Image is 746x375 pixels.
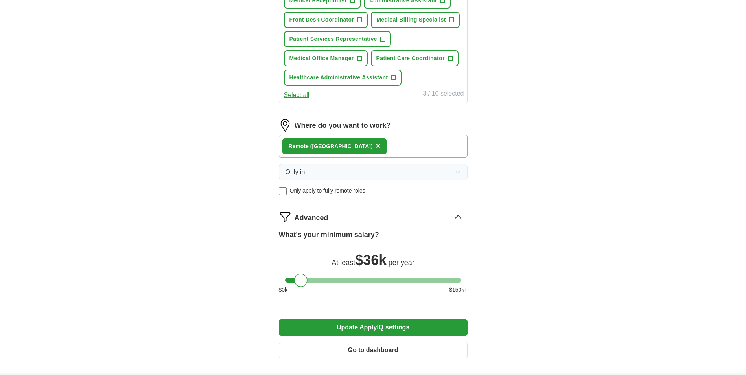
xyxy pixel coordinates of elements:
[284,12,368,28] button: Front Desk Coordinator
[284,31,391,47] button: Patient Services Representative
[376,140,381,152] button: ×
[376,54,445,63] span: Patient Care Coordinator
[289,54,354,63] span: Medical Office Manager
[389,259,414,267] span: per year
[279,319,468,336] button: Update ApplyIQ settings
[279,211,291,223] img: filter
[289,74,388,82] span: Healthcare Administrative Assistant
[371,12,459,28] button: Medical Billing Specialist
[289,16,354,24] span: Front Desk Coordinator
[376,142,381,150] span: ×
[295,213,328,223] span: Advanced
[295,120,391,131] label: Where do you want to work?
[423,89,464,100] div: 3 / 10 selected
[290,187,365,195] span: Only apply to fully remote roles
[371,50,459,66] button: Patient Care Coordinator
[449,286,467,294] span: $ 150 k+
[289,142,373,151] div: Remote ([GEOGRAPHIC_DATA])
[286,167,305,177] span: Only in
[284,50,368,66] button: Medical Office Manager
[289,35,377,43] span: Patient Services Representative
[279,187,287,195] input: Only apply to fully remote roles
[284,90,309,100] button: Select all
[284,70,402,86] button: Healthcare Administrative Assistant
[376,16,446,24] span: Medical Billing Specialist
[279,286,288,294] span: $ 0 k
[279,119,291,132] img: location.png
[279,230,379,240] label: What's your minimum salary?
[279,342,468,358] button: Go to dashboard
[279,164,468,180] button: Only in
[332,259,355,267] span: At least
[355,252,387,268] span: $ 36k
